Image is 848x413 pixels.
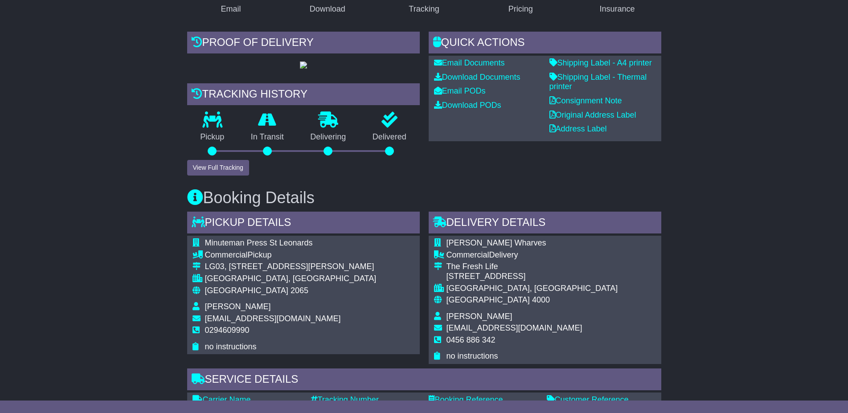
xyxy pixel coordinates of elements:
div: Download [310,3,345,15]
div: Quick Actions [429,32,661,56]
div: Tracking Number [311,395,420,405]
a: Consignment Note [549,96,622,105]
div: Tracking [409,3,439,15]
p: Delivering [297,132,360,142]
div: LG03, [STREET_ADDRESS][PERSON_NAME] [205,262,377,272]
a: Original Address Label [549,110,636,119]
a: Download PODs [434,101,501,110]
span: [PERSON_NAME] Wharves [447,238,546,247]
div: [GEOGRAPHIC_DATA], [GEOGRAPHIC_DATA] [205,274,377,284]
p: Pickup [187,132,238,142]
p: Delivered [359,132,420,142]
div: Customer Reference [547,395,656,405]
a: Email PODs [434,86,486,95]
div: The Fresh Life [447,262,618,272]
div: [STREET_ADDRESS] [447,272,618,282]
a: Shipping Label - A4 printer [549,58,652,67]
span: [PERSON_NAME] [447,312,512,321]
span: [GEOGRAPHIC_DATA] [205,286,288,295]
div: Email [221,3,241,15]
a: Email Documents [434,58,505,67]
a: Shipping Label - Thermal printer [549,73,647,91]
span: 0456 886 342 [447,335,496,344]
div: Carrier Name [193,395,302,405]
span: [GEOGRAPHIC_DATA] [447,295,530,304]
div: Booking Reference [429,395,538,405]
div: Proof of Delivery [187,32,420,56]
span: Minuteman Press St Leonards [205,238,313,247]
div: Tracking history [187,83,420,107]
span: 0294609990 [205,326,250,335]
div: Pickup [205,250,377,260]
h3: Booking Details [187,189,661,207]
div: Delivery [447,250,618,260]
p: In Transit [238,132,297,142]
span: [PERSON_NAME] [205,302,271,311]
img: GetPodImage [300,61,307,69]
span: no instructions [205,342,257,351]
div: [GEOGRAPHIC_DATA], [GEOGRAPHIC_DATA] [447,284,618,294]
button: View Full Tracking [187,160,249,176]
div: Pickup Details [187,212,420,236]
div: Service Details [187,368,661,393]
span: [EMAIL_ADDRESS][DOMAIN_NAME] [447,323,582,332]
div: Pricing [508,3,533,15]
span: Commercial [447,250,489,259]
span: no instructions [447,352,498,360]
div: Delivery Details [429,212,661,236]
span: 2065 [291,286,308,295]
span: Commercial [205,250,248,259]
a: Download Documents [434,73,520,82]
div: Insurance [600,3,635,15]
span: 4000 [532,295,550,304]
a: Address Label [549,124,607,133]
span: [EMAIL_ADDRESS][DOMAIN_NAME] [205,314,341,323]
